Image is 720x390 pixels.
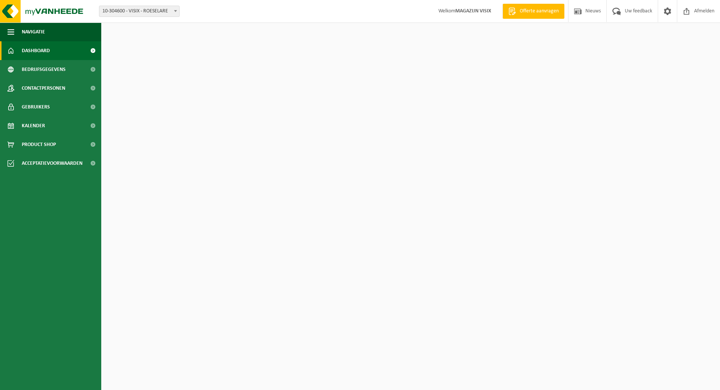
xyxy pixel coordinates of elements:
span: Kalender [22,116,45,135]
span: Acceptatievoorwaarden [22,154,82,173]
span: Product Shop [22,135,56,154]
span: Contactpersonen [22,79,65,98]
strong: MAGAZIJN VISIX [455,8,491,14]
span: Offerte aanvragen [518,8,561,15]
span: Bedrijfsgegevens [22,60,66,79]
span: 10-304600 - VISIX - ROESELARE [99,6,180,17]
span: Navigatie [22,23,45,41]
span: 10-304600 - VISIX - ROESELARE [99,6,179,17]
span: Dashboard [22,41,50,60]
span: Gebruikers [22,98,50,116]
a: Offerte aanvragen [502,4,564,19]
